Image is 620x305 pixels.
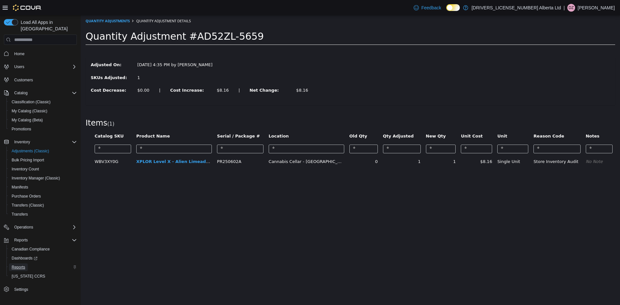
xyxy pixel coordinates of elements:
a: My Catalog (Classic) [9,107,50,115]
a: Quantity Adjustments [5,3,49,8]
a: XPLOR Level X - Alien Limeade 1 x 1g Distillate Infused Pre-Roll - Indica [56,144,225,149]
span: Transfers [9,210,77,218]
button: Old Qty [269,118,288,124]
div: Doug Zimmerman [567,4,575,12]
span: Operations [14,225,33,230]
a: Inventory Count [9,165,42,173]
button: Reason Code [453,118,485,124]
a: Transfers [9,210,30,218]
span: Items [5,103,26,112]
span: My Catalog (Classic) [9,107,77,115]
button: Reports [12,236,30,244]
em: No Note [505,144,522,149]
a: Promotions [9,125,34,133]
span: Reports [12,236,77,244]
a: Dashboards [9,254,40,262]
button: Qty Adjusted [302,118,334,124]
span: Canadian Compliance [12,247,50,252]
button: Inventory Manager (Classic) [6,174,79,183]
span: Promotions [12,127,31,132]
span: Promotions [9,125,77,133]
a: Home [12,50,27,58]
label: Adjusted On: [5,46,52,53]
p: [DRIVERS_LICENSE_NUMBER] Alberta Ltd [471,4,561,12]
a: Canadian Compliance [9,245,52,253]
button: Manifests [6,183,79,192]
span: Dashboards [9,254,77,262]
span: Inventory Count [12,167,39,172]
label: SKUs Adjusted: [5,59,52,66]
span: Inventory Manager (Classic) [12,176,60,181]
button: Unit Cost [380,118,403,124]
span: My Catalog (Beta) [12,117,43,123]
input: Dark Mode [446,4,460,11]
td: PR250602A [134,141,185,152]
button: Customers [1,75,79,85]
button: Canadian Compliance [6,245,79,254]
button: Operations [1,223,79,232]
button: Catalog [12,89,30,97]
span: Operations [12,223,77,231]
button: My Catalog (Classic) [6,107,79,116]
button: Operations [12,223,36,231]
td: 1 [343,141,378,152]
div: 1 [57,59,135,66]
small: ( ) [26,106,34,112]
label: Net Change: [164,72,211,78]
button: Serial / Package # [136,118,181,124]
span: My Catalog (Beta) [9,116,77,124]
span: Quantity Adjustment #AD52ZL-5659 [5,15,183,27]
span: Washington CCRS [9,272,77,280]
span: Users [14,64,24,69]
span: Home [12,49,77,57]
span: Manifests [12,185,28,190]
button: Unit [417,118,428,124]
span: Quantity Adjustment Details [56,3,110,8]
button: Classification (Classic) [6,97,79,107]
label: Cost Increase: [85,72,131,78]
span: DZ [569,4,574,12]
a: Adjustments (Classic) [9,147,52,155]
button: [US_STATE] CCRS [6,272,79,281]
div: $0.00 [57,72,68,78]
a: Settings [12,286,31,293]
a: Manifests [9,183,31,191]
button: Inventory [1,137,79,147]
span: Purchase Orders [9,192,77,200]
span: Inventory [12,138,77,146]
label: | [153,72,164,78]
span: My Catalog (Classic) [12,108,47,114]
span: 1 [28,106,32,112]
div: $8.16 [215,72,227,78]
button: Adjustments (Classic) [6,147,79,156]
button: Transfers [6,210,79,219]
span: Bulk Pricing Import [12,158,44,163]
td: 0 [266,141,300,152]
a: Customers [12,76,36,84]
a: Purchase Orders [9,192,44,200]
button: Inventory Count [6,165,79,174]
button: My Catalog (Beta) [6,116,79,125]
a: Dashboards [6,254,79,263]
td: 1 [300,141,343,152]
span: Cannabis Cellar - [GEOGRAPHIC_DATA] [188,144,269,149]
p: | [563,4,565,12]
span: Settings [14,287,28,292]
span: Transfers (Classic) [12,203,44,208]
span: Transfers [12,212,28,217]
span: Customers [12,76,77,84]
td: Single Unit [414,141,450,152]
p: [PERSON_NAME] [578,4,615,12]
a: Reports [9,263,28,271]
button: Location [188,118,209,124]
button: Catalog SKU [14,118,44,124]
button: Users [12,63,27,71]
span: [US_STATE] CCRS [12,274,45,279]
span: Inventory Manager (Classic) [9,174,77,182]
button: Home [1,49,79,58]
span: Classification (Classic) [9,98,77,106]
button: Users [1,62,79,71]
td: Store Inventory Audit [450,141,502,152]
span: Dashboards [12,256,37,261]
span: Purchase Orders [12,194,41,199]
